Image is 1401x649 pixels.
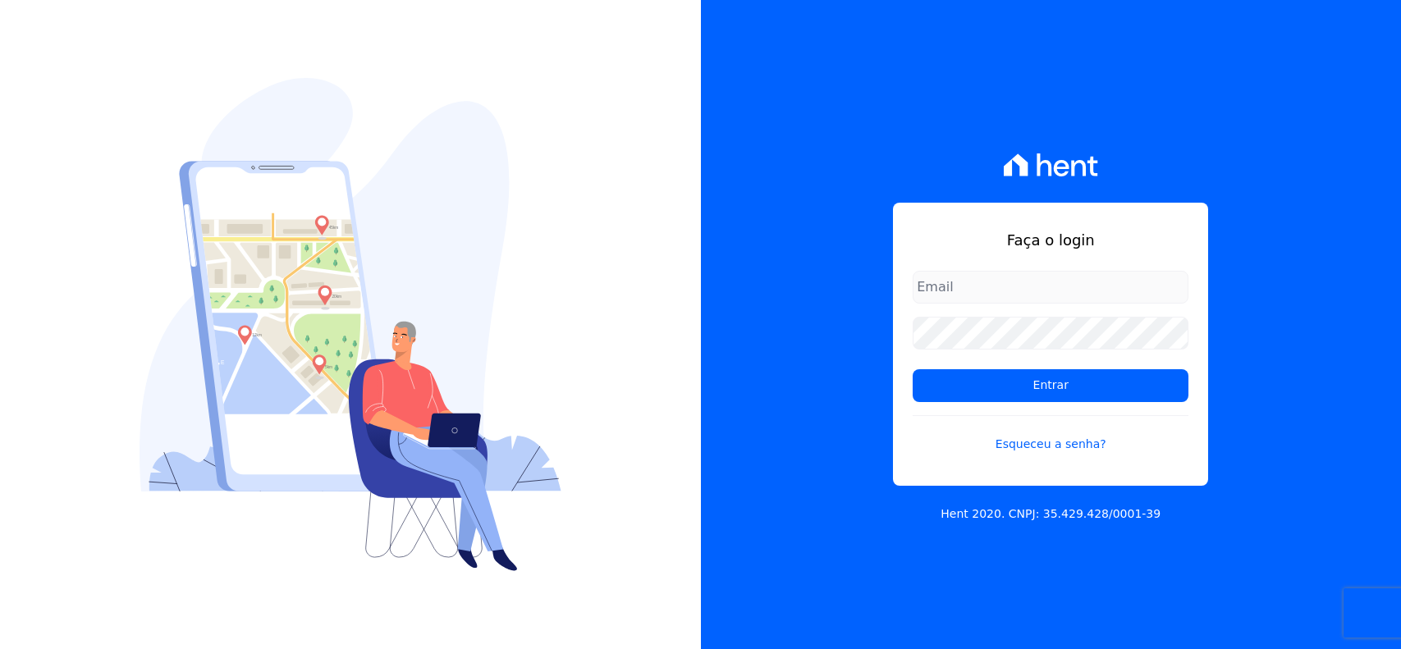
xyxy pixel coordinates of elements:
p: Hent 2020. CNPJ: 35.429.428/0001-39 [941,505,1161,523]
a: Esqueceu a senha? [913,415,1188,453]
input: Email [913,271,1188,304]
input: Entrar [913,369,1188,402]
img: Login [140,78,561,571]
h1: Faça o login [913,229,1188,251]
